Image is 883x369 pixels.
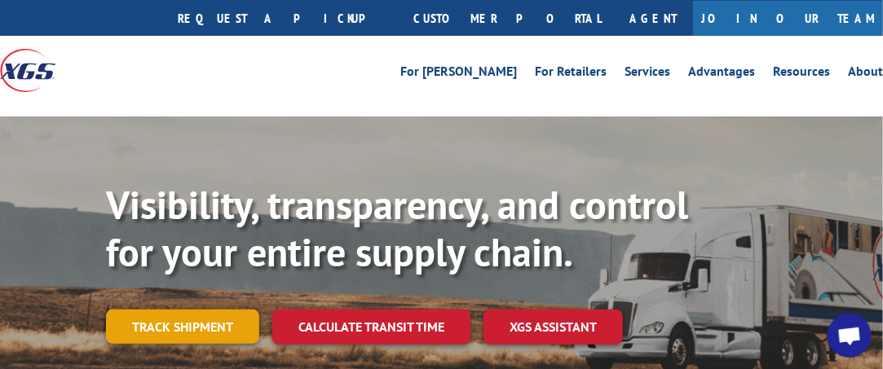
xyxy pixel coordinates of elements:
[773,65,830,83] a: Resources
[166,1,401,36] a: Request a pickup
[535,65,607,83] a: For Retailers
[106,179,688,277] b: Visibility, transparency, and control for your entire supply chain.
[828,314,872,358] div: Open chat
[693,1,883,36] a: Join Our Team
[272,310,470,345] a: Calculate transit time
[400,65,517,83] a: For [PERSON_NAME]
[106,310,259,344] a: Track shipment
[625,65,670,83] a: Services
[848,65,883,83] a: About
[401,1,613,36] a: Customer Portal
[688,65,755,83] a: Advantages
[483,310,623,345] a: XGS ASSISTANT
[613,1,693,36] a: Agent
